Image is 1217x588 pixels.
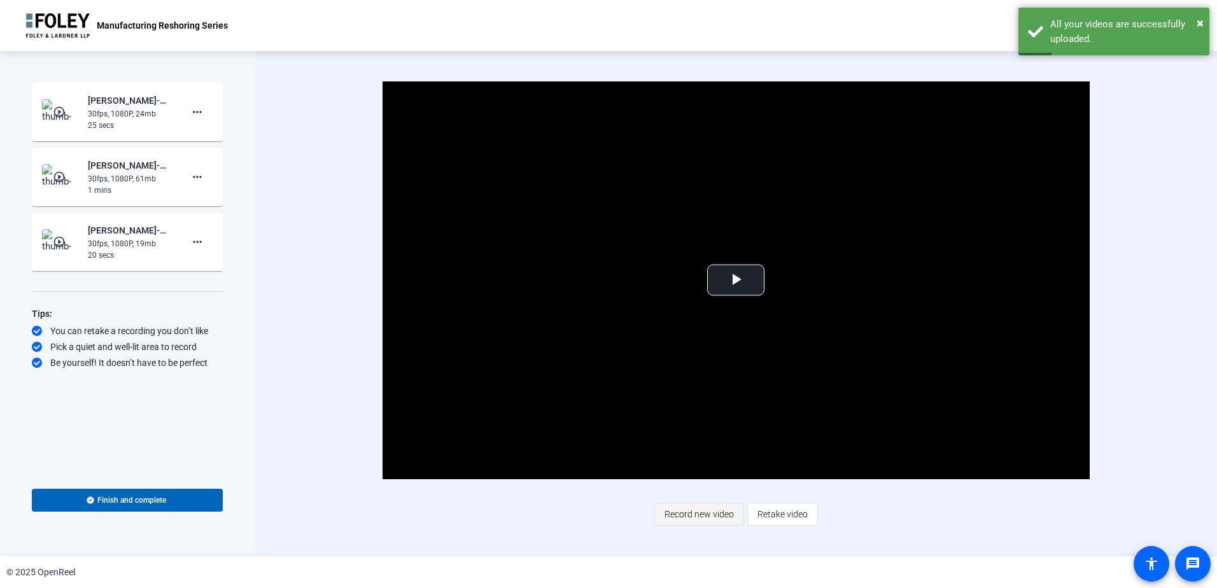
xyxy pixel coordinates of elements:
[88,185,173,196] div: 1 mins
[53,235,68,248] mat-icon: play_circle_outline
[88,249,173,261] div: 20 secs
[42,229,80,255] img: thumb-nail
[757,502,808,526] span: Retake video
[1185,556,1200,571] mat-icon: message
[88,238,173,249] div: 30fps, 1080P, 19mb
[88,93,173,108] div: [PERSON_NAME]-Manufacturing Reshoring Series-Manufacturing Reshoring Series-1756930412461-webcam
[32,356,223,369] div: Be yourself! It doesn’t have to be perfect
[53,106,68,118] mat-icon: play_circle_outline
[88,108,173,120] div: 30fps, 1080P, 24mb
[747,503,818,526] button: Retake video
[32,325,223,337] div: You can retake a recording you don’t like
[1050,17,1200,46] div: All your videos are successfully uploaded.
[88,173,173,185] div: 30fps, 1080P, 61mb
[190,104,205,120] mat-icon: more_horiz
[1197,15,1204,31] span: ×
[707,265,764,296] button: Play Video
[190,234,205,249] mat-icon: more_horiz
[383,81,1090,479] div: Video Player
[1197,13,1204,32] button: Close
[97,18,228,33] p: Manufacturing Reshoring Series
[42,99,80,125] img: thumb-nail
[190,169,205,185] mat-icon: more_horiz
[1144,556,1159,571] mat-icon: accessibility
[42,164,80,190] img: thumb-nail
[654,503,744,526] button: Record new video
[32,489,223,512] button: Finish and complete
[6,566,75,579] div: © 2025 OpenReel
[97,495,166,505] span: Finish and complete
[88,223,173,238] div: [PERSON_NAME]-Manufacturing Reshoring Series-Manufacturing Reshoring Series-1756930115916-webcam
[32,340,223,353] div: Pick a quiet and well-lit area to record
[88,120,173,131] div: 25 secs
[665,502,734,526] span: Record new video
[32,306,223,321] div: Tips:
[25,13,90,38] img: OpenReel logo
[53,171,68,183] mat-icon: play_circle_outline
[88,158,173,173] div: [PERSON_NAME]-Manufacturing Reshoring Series-Manufacturing Reshoring Series-1756930297777-webcam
